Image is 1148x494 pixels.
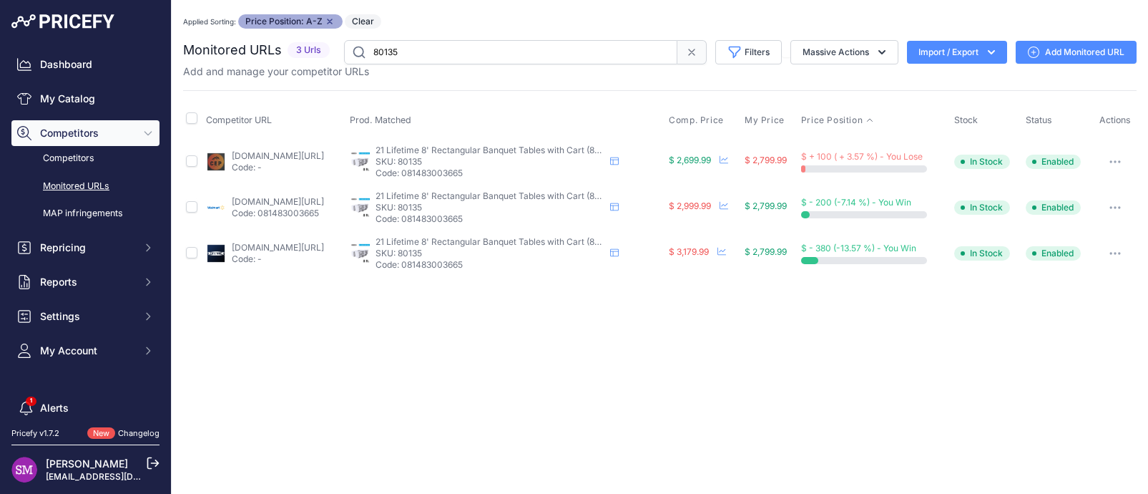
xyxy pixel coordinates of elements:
[118,428,160,438] a: Changelog
[669,115,724,126] span: Comp. Price
[183,64,369,79] p: Add and manage your competitor URLs
[232,253,324,265] p: Code: -
[350,115,411,125] span: Prod. Matched
[232,162,324,173] p: Code: -
[46,457,128,470] a: [PERSON_NAME]
[232,208,324,219] p: Code: 081483003665
[745,115,788,126] button: My Price
[288,42,330,59] span: 3 Urls
[954,115,978,125] span: Stock
[745,200,787,211] span: $ 2,799.99
[1016,41,1137,64] a: Add Monitored URL
[40,309,134,324] span: Settings
[183,17,236,26] small: Applied Sorting:
[238,14,343,29] span: Price Position: A-Z
[11,201,160,226] a: MAP infringements
[801,197,911,208] span: $ - 200 (-7.14 %) - You Win
[745,246,787,257] span: $ 2,799.99
[745,155,787,165] span: $ 2,799.99
[11,174,160,199] a: Monitored URLs
[801,115,863,126] span: Price Position
[1099,115,1131,125] span: Actions
[11,52,160,475] nav: Sidebar
[46,471,195,482] a: [EMAIL_ADDRESS][DOMAIN_NAME]
[790,40,898,64] button: Massive Actions
[801,243,916,253] span: $ - 380 (-13.57 %) - You Win
[232,150,324,161] a: [DOMAIN_NAME][URL]
[11,427,59,440] div: Pricefy v1.7.2
[11,146,160,171] a: Competitors
[669,246,709,257] span: $ 3,179.99
[1026,115,1052,125] span: Status
[87,427,115,440] span: New
[183,40,282,60] h2: Monitored URLs
[344,40,677,64] input: Search
[1026,155,1081,169] span: Enabled
[11,395,160,421] a: Alerts
[907,41,1007,64] button: Import / Export
[376,213,604,225] p: Code: 081483003665
[206,115,272,125] span: Competitor URL
[954,200,1010,215] span: In Stock
[954,155,1010,169] span: In Stock
[376,259,604,271] p: Code: 081483003665
[669,115,727,126] button: Comp. Price
[1026,200,1081,215] span: Enabled
[376,236,660,247] span: 21 Lifetime 8' Rectangular Banquet Tables with Cart (80135 and 80136)
[801,115,874,126] button: Price Position
[40,126,134,140] span: Competitors
[376,145,660,155] span: 21 Lifetime 8' Rectangular Banquet Tables with Cart (80135 and 80136)
[11,304,160,329] button: Settings
[745,115,785,126] span: My Price
[801,151,923,162] span: $ + 100 ( + 3.57 %) - You Lose
[11,235,160,261] button: Repricing
[11,338,160,364] button: My Account
[376,190,660,201] span: 21 Lifetime 8' Rectangular Banquet Tables with Cart (80135 and 80136)
[232,242,324,253] a: [DOMAIN_NAME][URL]
[1026,246,1081,261] span: Enabled
[715,40,782,64] button: Filters
[345,14,381,29] button: Clear
[11,52,160,77] a: Dashboard
[954,246,1010,261] span: In Stock
[11,120,160,146] button: Competitors
[232,196,324,207] a: [DOMAIN_NAME][URL]
[40,344,134,358] span: My Account
[376,156,604,168] p: SKU: 80135
[376,248,604,259] p: SKU: 80135
[669,155,711,165] span: $ 2,699.99
[11,14,114,29] img: Pricefy Logo
[40,275,134,289] span: Reports
[11,86,160,112] a: My Catalog
[40,241,134,255] span: Repricing
[669,200,711,211] span: $ 2,999.99
[376,168,604,179] p: Code: 081483003665
[11,269,160,295] button: Reports
[376,202,604,213] p: SKU: 80135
